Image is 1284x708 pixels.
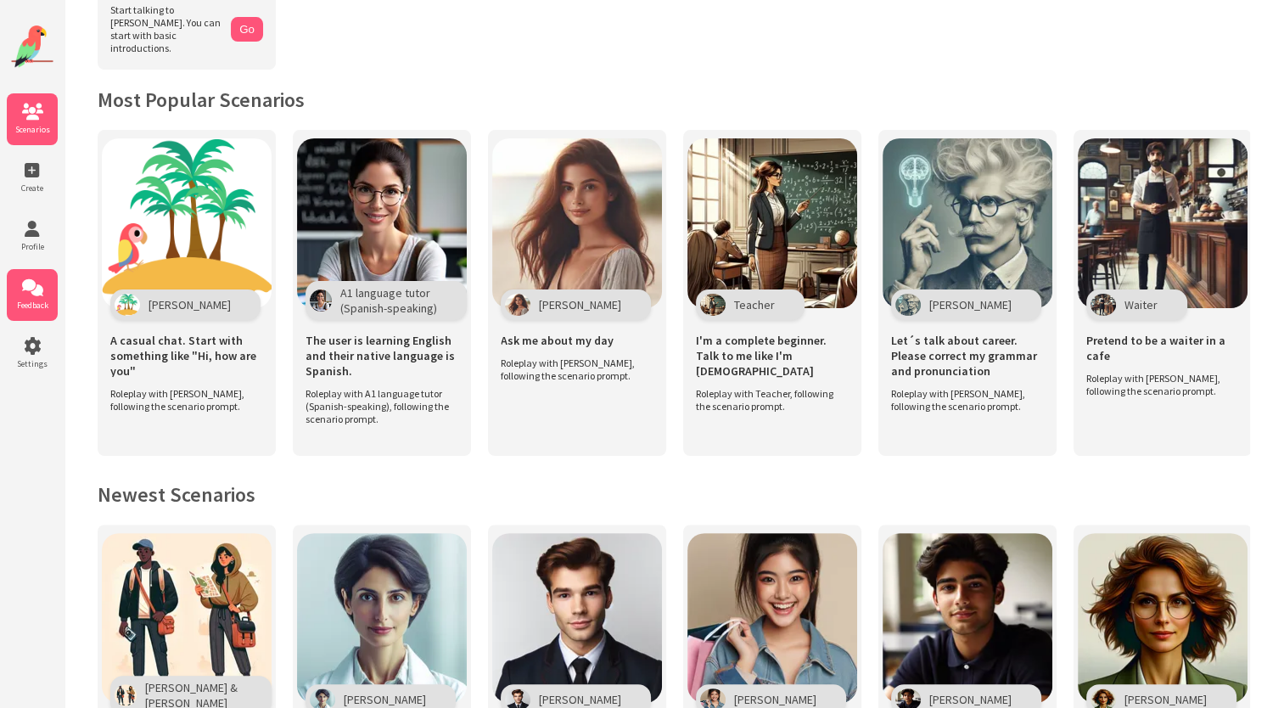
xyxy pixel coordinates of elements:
[110,3,222,54] span: Start talking to [PERSON_NAME]. You can start with basic introductions.
[1086,333,1239,363] span: Pretend to be a waiter in a cafe
[231,17,263,42] button: Go
[98,87,1250,113] h2: Most Popular Scenarios
[7,124,58,135] span: Scenarios
[539,692,621,707] span: [PERSON_NAME]
[1091,294,1116,316] img: Character
[492,533,662,703] img: Scenario Image
[492,138,662,308] img: Scenario Image
[98,481,1250,508] h2: Newest Scenarios
[734,297,775,312] span: Teacher
[891,387,1035,413] span: Roleplay with [PERSON_NAME], following the scenario prompt.
[1078,138,1248,308] img: Scenario Image
[102,533,272,703] img: Scenario Image
[501,333,614,348] span: Ask me about my day
[306,387,450,425] span: Roleplay with A1 language tutor (Spanish-speaking), following the scenario prompt.
[344,692,426,707] span: [PERSON_NAME]
[340,285,437,316] span: A1 language tutor (Spanish-speaking)
[310,289,332,312] img: Character
[7,241,58,252] span: Profile
[115,294,140,316] img: Character
[7,300,58,311] span: Feedback
[1124,692,1207,707] span: [PERSON_NAME]
[505,294,530,316] img: Character
[297,138,467,308] img: Scenario Image
[895,294,921,316] img: Character
[1124,297,1158,312] span: Waiter
[297,533,467,703] img: Scenario Image
[7,358,58,369] span: Settings
[883,138,1052,308] img: Scenario Image
[891,333,1044,379] span: Let´s talk about career. Please correct my grammar and pronunciation
[110,387,255,413] span: Roleplay with [PERSON_NAME], following the scenario prompt.
[1086,372,1231,397] span: Roleplay with [PERSON_NAME], following the scenario prompt.
[11,25,53,68] img: Website Logo
[7,183,58,194] span: Create
[696,387,840,413] span: Roleplay with Teacher, following the scenario prompt.
[929,692,1012,707] span: [PERSON_NAME]
[883,533,1052,703] img: Scenario Image
[687,533,857,703] img: Scenario Image
[1078,533,1248,703] img: Scenario Image
[929,297,1012,312] span: [PERSON_NAME]
[102,138,272,308] img: Scenario Image
[687,138,857,308] img: Scenario Image
[110,333,263,379] span: A casual chat. Start with something like "Hi, how are you"
[734,692,816,707] span: [PERSON_NAME]
[149,297,231,312] span: [PERSON_NAME]
[700,294,726,316] img: Character
[501,357,645,382] span: Roleplay with [PERSON_NAME], following the scenario prompt.
[539,297,621,312] span: [PERSON_NAME]
[696,333,849,379] span: I'm a complete beginner. Talk to me like I'm [DEMOGRAPHIC_DATA]
[306,333,458,379] span: The user is learning English and their native language is Spanish.
[115,684,137,706] img: Character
